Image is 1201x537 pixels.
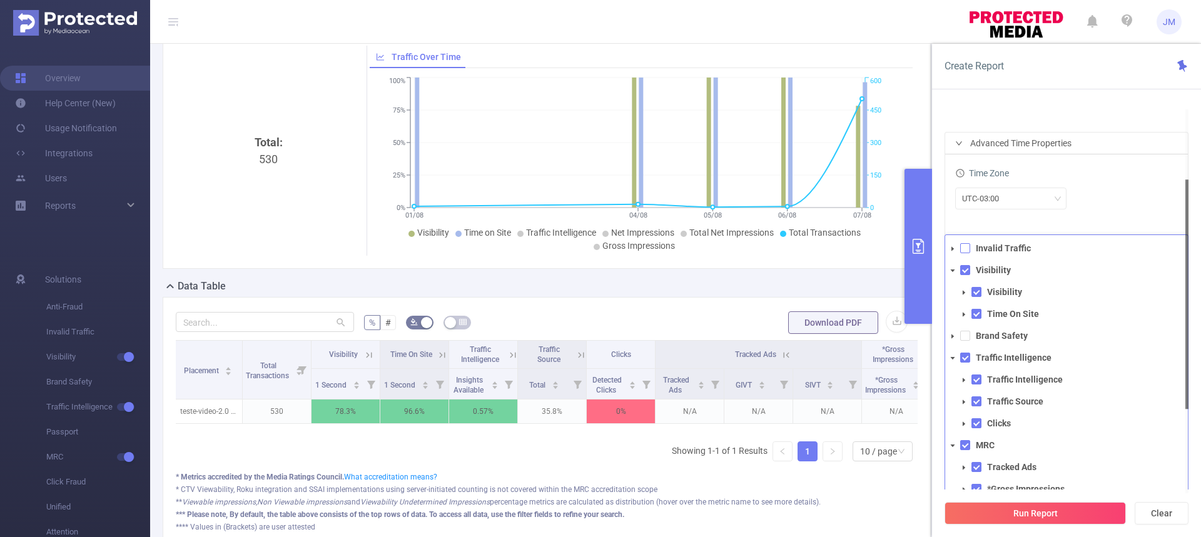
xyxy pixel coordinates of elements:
[385,318,391,328] span: #
[243,399,311,423] p: 530
[758,379,765,383] i: icon: caret-up
[225,365,232,369] i: icon: caret-up
[976,331,1028,341] strong: Brand Safety
[778,211,796,219] tspan: 06/08
[826,379,834,387] div: Sort
[987,374,1063,384] strong: Traffic Intelligence
[422,384,428,388] i: icon: caret-down
[353,384,360,388] i: icon: caret-down
[987,287,1022,297] strong: Visibility
[611,228,674,238] span: Net Impressions
[672,441,768,461] li: Showing 1-1 of 1 Results
[736,381,754,389] span: GIVT
[176,496,918,508] div: ** , and percentage metrics are calculated as distribution (hover over the metric name to see mor...
[987,418,1011,428] strong: Clicks
[431,369,448,399] i: Filter menu
[176,484,918,495] div: * CTV Viewability, Roku integration and SSAI implementations using server-initiated counting is n...
[962,188,1008,209] div: UTC-03:00
[950,333,956,339] i: icon: caret-down
[454,376,485,394] span: Insights Available
[225,370,232,374] i: icon: caret-down
[788,311,878,334] button: Download PDF
[293,341,311,399] i: Filter menu
[602,241,675,251] span: Gross Impressions
[611,350,631,359] span: Clicks
[637,369,655,399] i: Filter menu
[870,78,881,86] tspan: 600
[1163,9,1175,34] span: JM
[422,379,428,383] i: icon: caret-up
[913,369,930,399] i: Filter menu
[46,419,150,444] span: Passport
[369,318,375,328] span: %
[459,318,467,326] i: icon: table
[735,350,776,359] span: Tracked Ads
[844,369,861,399] i: Filter menu
[492,379,499,383] i: icon: caret-up
[552,379,559,383] i: icon: caret-up
[464,228,511,238] span: Time on Site
[422,379,429,387] div: Sort
[950,268,956,274] i: icon: caret-down
[663,376,689,394] span: Tracked Ads
[912,379,920,387] div: Sort
[629,211,647,219] tspan: 04/08
[45,267,81,292] span: Solutions
[829,448,836,455] i: icon: right
[961,421,967,427] i: icon: caret-down
[390,350,432,359] span: Time On Site
[629,384,636,388] i: icon: caret-down
[380,399,448,423] p: 96.6%
[592,376,622,394] span: Detected Clicks
[961,464,967,471] i: icon: caret-down
[15,166,67,191] a: Users
[376,53,385,61] i: icon: line-chart
[656,399,724,423] p: N/A
[353,379,360,387] div: Sort
[360,498,490,506] i: Viewability Undetermined Impressions
[775,369,793,399] i: Filter menu
[976,243,1031,253] strong: Invalid Traffic
[353,379,360,383] i: icon: caret-up
[870,139,881,147] tspan: 300
[779,448,786,455] i: icon: left
[500,369,517,399] i: Filter menu
[629,379,636,383] i: icon: caret-up
[392,52,461,62] span: Traffic Over Time
[46,494,150,519] span: Unified
[393,171,405,179] tspan: 25%
[987,462,1036,472] strong: Tracked Ads
[518,399,586,423] p: 35.8%
[955,168,1009,178] span: Time Zone
[174,399,242,423] p: teste-video-2.0 [9769383]
[865,376,908,394] span: *Gross Impressions
[961,311,967,318] i: icon: caret-down
[46,319,150,344] span: Invalid Traffic
[255,136,283,149] b: Total:
[225,365,232,373] div: Sort
[873,345,913,364] span: *Gross Impressions
[393,106,405,114] tspan: 75%
[758,379,766,387] div: Sort
[569,369,586,399] i: Filter menu
[955,139,963,147] i: icon: right
[315,381,348,389] span: 1 Second
[537,345,560,364] span: Traffic Source
[587,399,655,423] p: 0%
[798,441,818,461] li: 1
[862,399,930,423] p: N/A
[405,211,423,219] tspan: 01/08
[629,379,636,387] div: Sort
[703,211,721,219] tspan: 05/08
[46,469,150,494] span: Click Fraud
[961,486,967,493] i: icon: caret-down
[758,384,765,388] i: icon: caret-down
[870,106,881,114] tspan: 450
[805,381,823,389] span: SIVT
[860,442,897,461] div: 10 / page
[329,350,358,359] span: Visibility
[976,440,995,450] strong: MRC
[344,473,437,481] a: What accreditation means?
[529,381,547,389] span: Total
[45,193,76,218] a: Reports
